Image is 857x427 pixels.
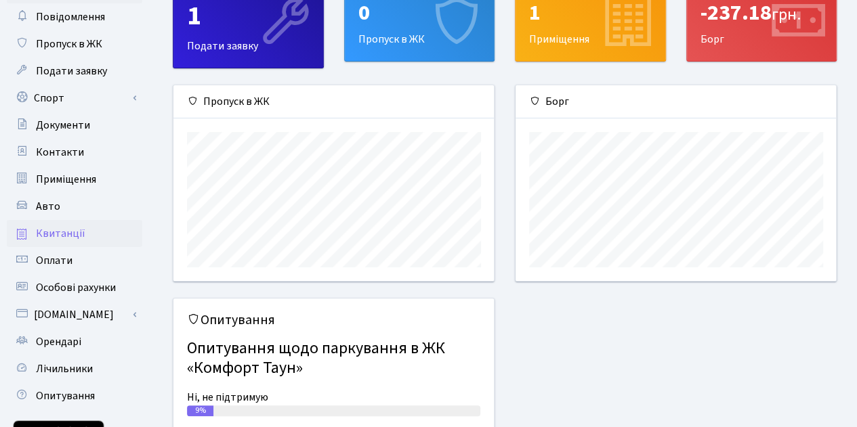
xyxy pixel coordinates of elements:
a: Повідомлення [7,3,142,30]
span: Квитанції [36,226,85,241]
h4: Опитування щодо паркування в ЖК «Комфорт Таун» [187,334,480,384]
span: Оплати [36,253,72,268]
div: Ні, не підтримую [187,389,480,405]
span: Лічильники [36,361,93,376]
a: Документи [7,112,142,139]
a: Пропуск в ЖК [7,30,142,58]
span: Авто [36,199,60,214]
div: Пропуск в ЖК [173,85,494,118]
a: Спорт [7,85,142,112]
a: Опитування [7,382,142,409]
a: Приміщення [7,166,142,193]
div: Борг [516,85,836,118]
a: Авто [7,193,142,220]
span: Контакти [36,145,84,160]
span: Документи [36,118,90,133]
h5: Опитування [187,312,480,328]
a: Лічильники [7,355,142,382]
span: Орендарі [36,334,81,349]
a: Контакти [7,139,142,166]
a: Квитанції [7,220,142,247]
span: Особові рахунки [36,280,116,295]
span: Приміщення [36,172,96,187]
a: Орендарі [7,328,142,355]
span: Повідомлення [36,9,105,24]
div: 9% [187,405,213,416]
span: Подати заявку [36,64,107,78]
a: [DOMAIN_NAME] [7,301,142,328]
span: Опитування [36,388,95,403]
a: Подати заявку [7,58,142,85]
a: Особові рахунки [7,274,142,301]
a: Оплати [7,247,142,274]
span: Пропуск в ЖК [36,37,102,51]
